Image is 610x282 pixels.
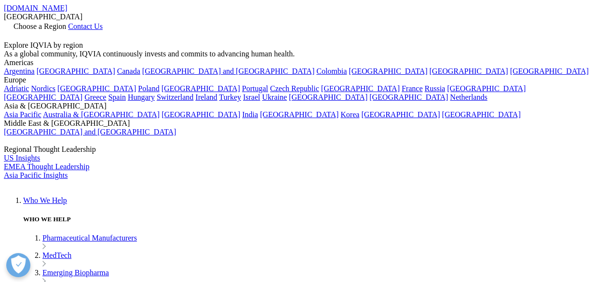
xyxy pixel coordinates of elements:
a: Emerging Biopharma [42,269,109,277]
a: Korea [340,110,359,119]
div: Middle East & [GEOGRAPHIC_DATA] [4,119,606,128]
a: [GEOGRAPHIC_DATA] [57,84,136,93]
a: [GEOGRAPHIC_DATA] [162,110,240,119]
a: [GEOGRAPHIC_DATA] [510,67,589,75]
a: Switzerland [157,93,193,101]
a: Netherlands [450,93,487,101]
a: [GEOGRAPHIC_DATA] [289,93,367,101]
a: Israel [243,93,260,101]
a: Pharmaceutical Manufacturers [42,234,137,242]
a: [DOMAIN_NAME] [4,4,68,12]
a: [GEOGRAPHIC_DATA] [321,84,400,93]
a: Who We Help [23,196,67,204]
div: Asia & [GEOGRAPHIC_DATA] [4,102,606,110]
div: Regional Thought Leadership [4,145,606,154]
a: Colombia [316,67,347,75]
a: India [242,110,258,119]
a: Portugal [242,84,268,93]
a: Contact Us [68,22,103,30]
a: Ukraine [262,93,287,101]
a: Russia [425,84,446,93]
a: EMEA Thought Leadership [4,162,89,171]
a: [GEOGRAPHIC_DATA] [361,110,440,119]
a: France [402,84,423,93]
a: [GEOGRAPHIC_DATA] [430,67,508,75]
span: Choose a Region [14,22,66,30]
a: [GEOGRAPHIC_DATA] [349,67,427,75]
a: [GEOGRAPHIC_DATA] [162,84,240,93]
a: [GEOGRAPHIC_DATA] [260,110,339,119]
div: Americas [4,58,606,67]
div: Europe [4,76,606,84]
a: Asia Pacific Insights [4,171,68,179]
a: [GEOGRAPHIC_DATA] and [GEOGRAPHIC_DATA] [4,128,176,136]
a: Spain [108,93,125,101]
div: [GEOGRAPHIC_DATA] [4,13,606,21]
a: MedTech [42,251,71,259]
a: Canada [117,67,140,75]
a: [GEOGRAPHIC_DATA] [4,93,82,101]
a: Poland [138,84,159,93]
a: Argentina [4,67,35,75]
a: Asia Pacific [4,110,41,119]
a: [GEOGRAPHIC_DATA] and [GEOGRAPHIC_DATA] [142,67,314,75]
button: Open Preferences [6,253,30,277]
a: Turkey [219,93,241,101]
a: Ireland [195,93,217,101]
div: As a global community, IQVIA continuously invests and commits to advancing human health. [4,50,606,58]
h5: WHO WE HELP [23,215,606,223]
a: [GEOGRAPHIC_DATA] [37,67,115,75]
a: [GEOGRAPHIC_DATA] [369,93,448,101]
a: US Insights [4,154,40,162]
a: Australia & [GEOGRAPHIC_DATA] [43,110,160,119]
div: Explore IQVIA by region [4,41,606,50]
a: Czech Republic [270,84,319,93]
a: Hungary [128,93,155,101]
a: Nordics [31,84,55,93]
a: [GEOGRAPHIC_DATA] [442,110,521,119]
a: Adriatic [4,84,29,93]
a: [GEOGRAPHIC_DATA] [447,84,526,93]
a: Greece [84,93,106,101]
